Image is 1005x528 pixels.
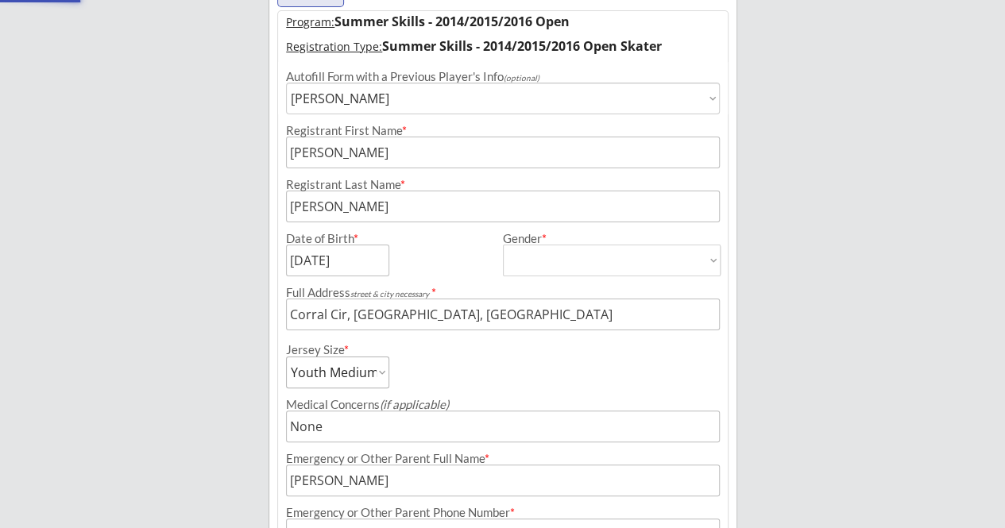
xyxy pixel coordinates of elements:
div: Gender [503,233,721,245]
div: Medical Concerns [286,399,721,410]
div: Emergency or Other Parent Full Name [286,453,721,464]
input: Street, City, Province/State [286,299,721,330]
div: Autofill Form with a Previous Player's Info [286,71,721,83]
div: Registrant Last Name [286,179,721,191]
div: Emergency or Other Parent Phone Number [286,507,721,518]
strong: Summer Skills - 2014/2015/2016 Open Skater [382,37,662,55]
div: Jersey Size [286,344,368,356]
div: Date of Birth [286,233,368,245]
em: street & city necessary [350,289,429,299]
u: Registration Type: [286,39,382,54]
em: (if applicable) [380,397,449,411]
div: Full Address [286,287,721,299]
strong: Summer Skills - 2014/2015/2016 Open [334,13,570,30]
u: Program: [286,14,334,29]
div: Registrant First Name [286,125,721,137]
input: Allergies, injuries, etc. [286,410,721,442]
em: (optional) [504,73,539,83]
